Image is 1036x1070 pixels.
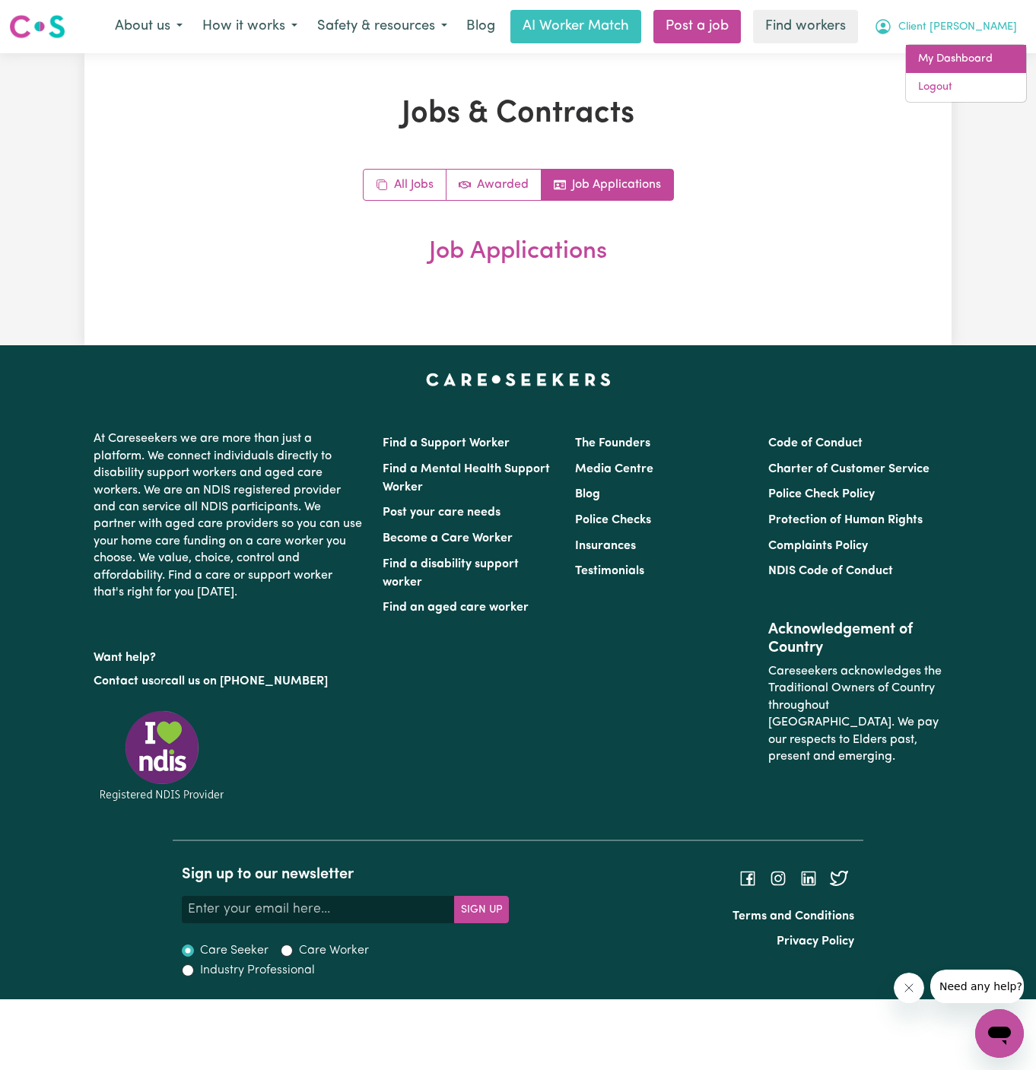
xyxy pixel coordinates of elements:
[454,896,509,923] button: Subscribe
[9,9,65,44] a: Careseekers logo
[182,896,455,923] input: Enter your email here...
[768,565,893,577] a: NDIS Code of Conduct
[905,44,1027,103] div: My Account
[9,13,65,40] img: Careseekers logo
[864,11,1027,43] button: My Account
[777,935,854,948] a: Privacy Policy
[542,170,673,200] a: Job applications
[575,463,653,475] a: Media Centre
[799,872,818,884] a: Follow Careseekers on LinkedIn
[575,565,644,577] a: Testimonials
[768,463,930,475] a: Charter of Customer Service
[383,506,501,519] a: Post your care needs
[768,540,868,552] a: Complaints Policy
[510,10,641,43] a: AI Worker Match
[906,45,1026,74] a: My Dashboard
[768,488,875,500] a: Police Check Policy
[753,10,858,43] a: Find workers
[575,540,636,552] a: Insurances
[166,96,870,132] h1: Jobs & Contracts
[94,675,154,687] a: Contact us
[426,373,611,385] a: Careseekers home page
[653,10,741,43] a: Post a job
[739,872,757,884] a: Follow Careseekers on Facebook
[94,424,364,607] p: At Careseekers we are more than just a platform. We connect individuals directly to disability su...
[768,657,942,771] p: Careseekers acknowledges the Traditional Owners of Country throughout [GEOGRAPHIC_DATA]. We pay o...
[165,675,328,687] a: call us on [PHONE_NUMBER]
[166,237,870,266] h2: Job Applications
[200,961,315,980] label: Industry Professional
[575,488,600,500] a: Blog
[364,170,446,200] a: All jobs
[383,558,519,589] a: Find a disability support worker
[446,170,542,200] a: Active jobs
[383,532,513,545] a: Become a Care Worker
[200,941,269,960] label: Care Seeker
[383,602,529,614] a: Find an aged care worker
[575,514,651,526] a: Police Checks
[733,910,854,922] a: Terms and Conditions
[894,973,924,1003] iframe: Close message
[192,11,307,43] button: How it works
[94,708,230,803] img: Registered NDIS provider
[457,10,504,43] a: Blog
[830,872,848,884] a: Follow Careseekers on Twitter
[94,643,364,666] p: Want help?
[307,11,457,43] button: Safety & resources
[299,941,369,960] label: Care Worker
[383,463,550,494] a: Find a Mental Health Support Worker
[768,437,863,449] a: Code of Conduct
[906,73,1026,102] a: Logout
[105,11,192,43] button: About us
[94,667,364,696] p: or
[768,621,942,657] h2: Acknowledgement of Country
[930,970,1024,1003] iframe: Message from company
[575,437,650,449] a: The Founders
[769,872,787,884] a: Follow Careseekers on Instagram
[898,19,1017,36] span: Client [PERSON_NAME]
[182,865,509,884] h2: Sign up to our newsletter
[768,514,923,526] a: Protection of Human Rights
[975,1009,1024,1058] iframe: Button to launch messaging window
[383,437,510,449] a: Find a Support Worker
